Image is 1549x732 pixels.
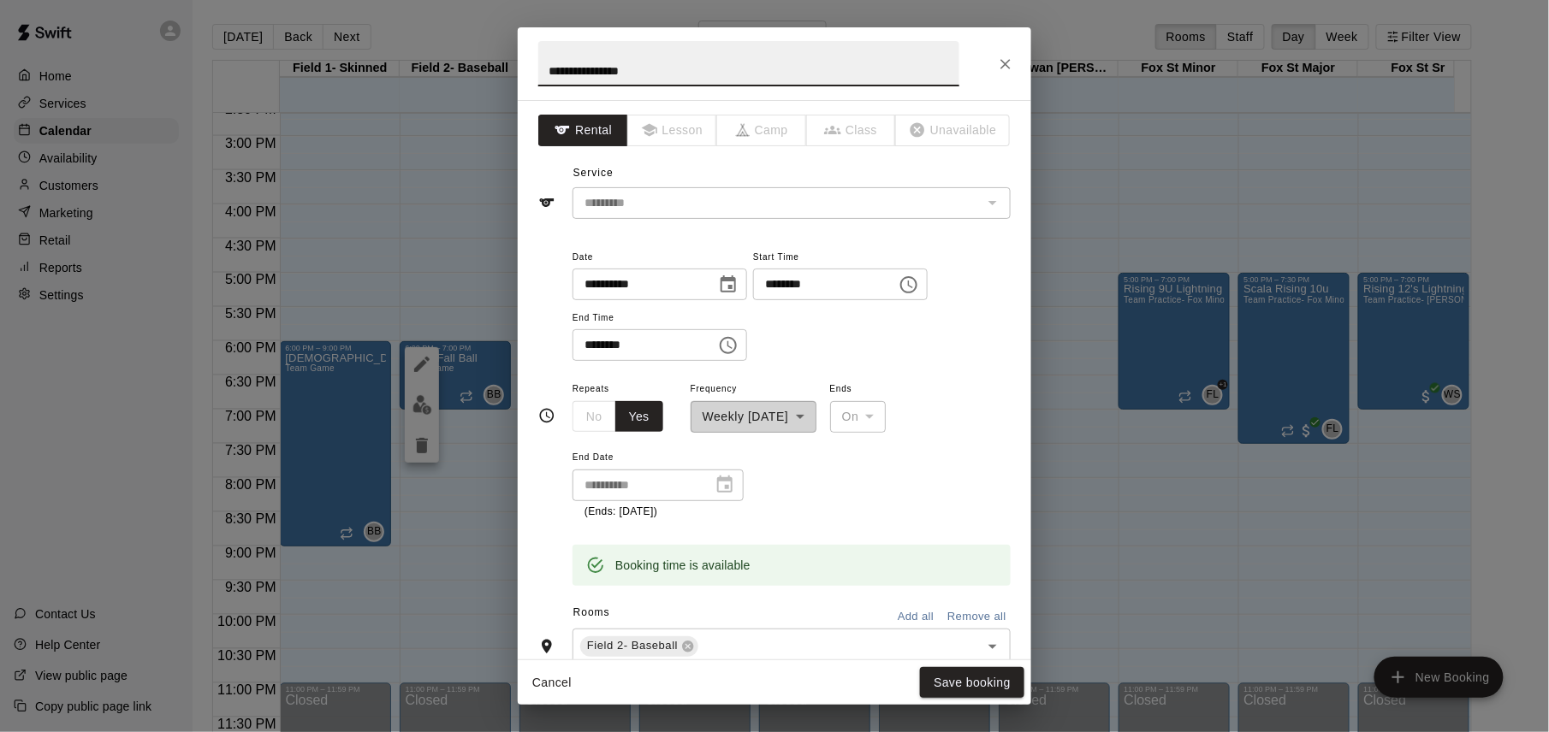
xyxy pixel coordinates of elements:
[573,167,614,179] span: Service
[711,268,745,302] button: Choose date, selected date is Oct 13, 2025
[580,637,685,654] span: Field 2- Baseball
[573,187,1011,219] div: The service of an existing booking cannot be changed
[573,606,610,618] span: Rooms
[896,115,1011,146] span: The type of an existing booking cannot be changed
[573,246,747,269] span: Date
[892,268,926,302] button: Choose time, selected time is 6:00 PM
[888,604,943,630] button: Add all
[538,194,555,211] svg: Service
[615,550,751,581] div: Booking time is available
[830,401,887,433] div: On
[573,401,663,433] div: outlined button group
[538,407,555,424] svg: Timing
[615,401,663,433] button: Yes
[585,504,732,521] p: (Ends: [DATE])
[573,307,747,330] span: End Time
[711,328,745,363] button: Choose time, selected time is 7:00 PM
[943,604,1011,630] button: Remove all
[807,115,897,146] span: The type of an existing booking cannot be changed
[573,446,744,469] span: End Date
[580,636,698,657] div: Field 2- Baseball
[538,115,628,146] button: Rental
[990,49,1021,80] button: Close
[525,667,579,699] button: Cancel
[920,667,1024,699] button: Save booking
[717,115,807,146] span: The type of an existing booking cannot be changed
[981,635,1005,658] button: Open
[538,638,555,655] svg: Rooms
[830,378,887,401] span: Ends
[753,246,928,269] span: Start Time
[628,115,718,146] span: The type of an existing booking cannot be changed
[573,378,677,401] span: Repeats
[691,378,816,401] span: Frequency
